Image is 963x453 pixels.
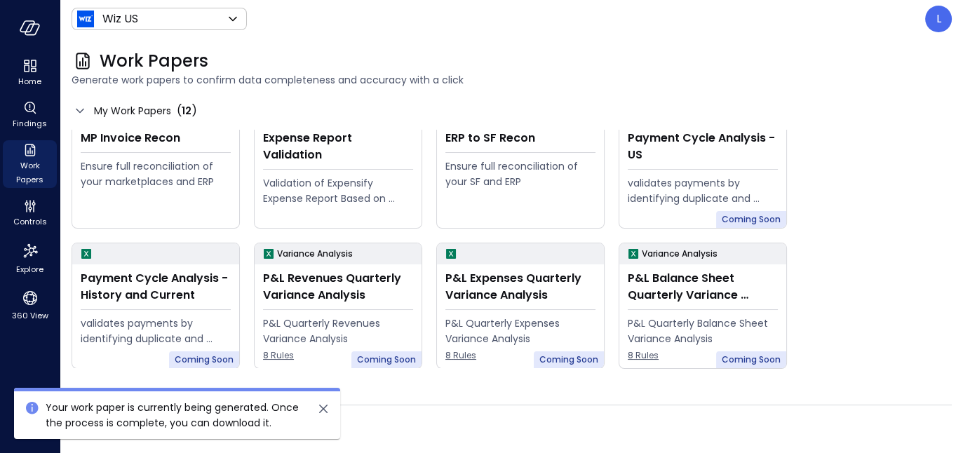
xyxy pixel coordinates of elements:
[445,270,595,304] div: P&L Expenses Quarterly Variance Analysis
[100,50,208,72] span: Work Papers
[263,349,413,363] span: 8 Rules
[539,353,598,367] span: Coming Soon
[182,104,191,118] span: 12
[46,400,299,430] span: Your work paper is currently being generated. Once the process is complete, you can download it.
[94,103,171,119] span: My Work Papers
[3,98,57,132] div: Findings
[13,116,47,130] span: Findings
[3,238,57,278] div: Explore
[263,130,413,163] div: Expense Report Validation
[936,11,941,27] p: L
[722,353,781,367] span: Coming Soon
[12,309,48,323] span: 360 View
[263,270,413,304] div: P&L Revenues Quarterly Variance Analysis
[445,349,595,363] span: 8 Rules
[175,353,234,367] span: Coming Soon
[263,316,413,346] div: P&L Quarterly Revenues Variance Analysis
[628,270,778,304] div: P&L Balance Sheet Quarterly Variance Analysis
[72,72,952,88] span: Generate work papers to confirm data completeness and accuracy with a click
[3,286,57,324] div: 360 View
[3,140,57,188] div: Work Papers
[102,11,138,27] p: Wiz US
[81,270,231,304] div: Payment Cycle Analysis - History and Current
[357,353,416,367] span: Coming Soon
[315,400,332,417] button: close
[177,102,197,119] div: ( )
[628,349,778,363] span: 8 Rules
[925,6,952,32] div: Leah Collins
[445,316,595,346] div: P&L Quarterly Expenses Variance Analysis
[628,316,778,346] div: P&L Quarterly Balance Sheet Variance Analysis
[3,196,57,230] div: Controls
[81,158,231,189] div: Ensure full reconciliation of your marketplaces and ERP
[8,158,51,187] span: Work Papers
[3,56,57,90] div: Home
[81,130,231,147] div: MP Invoice Recon
[722,212,781,226] span: Coming Soon
[277,247,353,261] p: Variance Analysis
[263,175,413,206] div: Validation of Expensify Expense Report Based on policy
[628,175,778,206] div: validates payments by identifying duplicate and erroneous entries.
[16,262,43,276] span: Explore
[628,130,778,163] div: Payment Cycle Analysis - US
[445,130,595,147] div: ERP to SF Recon
[642,247,718,261] p: Variance Analysis
[13,215,47,229] span: Controls
[18,74,41,88] span: Home
[81,316,231,346] div: validates payments by identifying duplicate and erroneous entries.
[77,11,94,27] img: Icon
[445,158,595,189] div: Ensure full reconciliation of your SF and ERP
